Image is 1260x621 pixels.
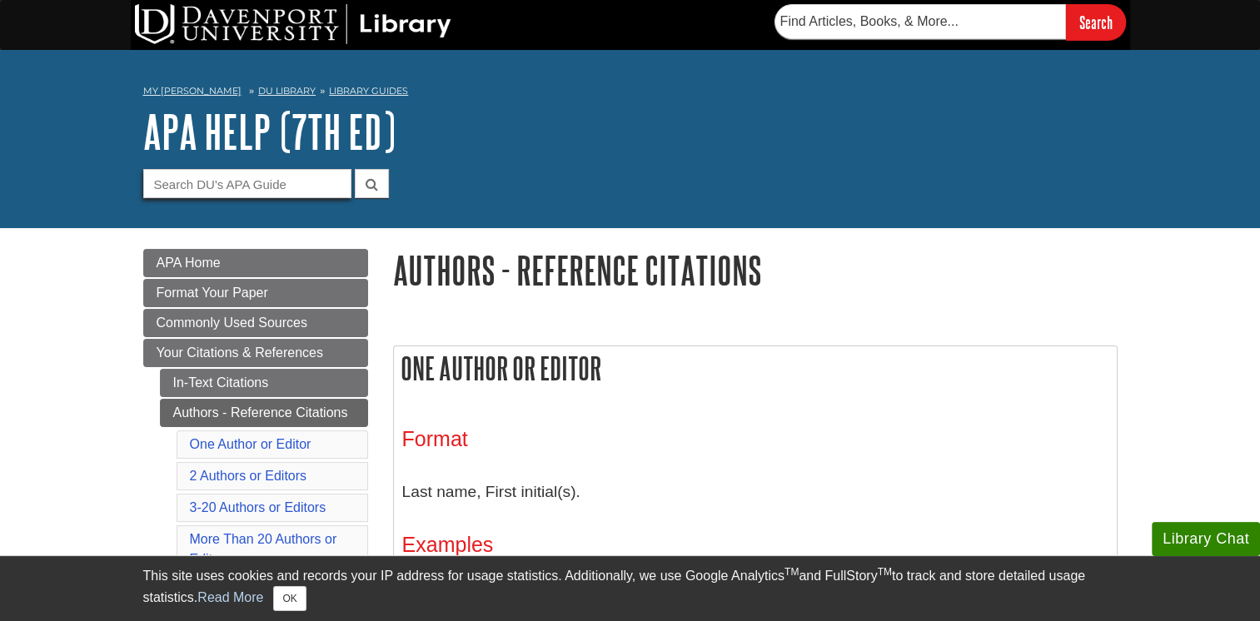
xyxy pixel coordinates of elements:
[273,586,306,611] button: Close
[157,345,323,360] span: Your Citations & References
[878,566,892,578] sup: TM
[157,315,307,330] span: Commonly Used Sources
[143,80,1118,107] nav: breadcrumb
[394,346,1117,390] h2: One Author or Editor
[143,106,396,157] a: APA Help (7th Ed)
[1066,4,1126,40] input: Search
[143,249,368,277] a: APA Home
[190,500,326,514] a: 3-20 Authors or Editors
[160,399,368,427] a: Authors - Reference Citations
[190,532,337,566] a: More Than 20 Authors or Editors
[190,437,311,451] a: One Author or Editor
[784,566,799,578] sup: TM
[143,566,1118,611] div: This site uses cookies and records your IP address for usage statistics. Additionally, we use Goo...
[143,279,368,307] a: Format Your Paper
[143,84,242,98] a: My [PERSON_NAME]
[143,169,351,198] input: Search DU's APA Guide
[157,286,268,300] span: Format Your Paper
[143,339,368,367] a: Your Citations & References
[197,590,263,604] a: Read More
[393,249,1118,291] h1: Authors - Reference Citations
[160,369,368,397] a: In-Text Citations
[402,468,1108,516] p: Last name, First initial(s).
[258,85,316,97] a: DU Library
[774,4,1066,39] input: Find Articles, Books, & More...
[329,85,408,97] a: Library Guides
[774,4,1126,40] form: Searches DU Library's articles, books, and more
[143,309,368,337] a: Commonly Used Sources
[157,256,221,270] span: APA Home
[190,469,307,483] a: 2 Authors or Editors
[402,427,1108,451] h3: Format
[402,533,1108,557] h3: Examples
[135,4,451,44] img: DU Library
[1152,522,1260,556] button: Library Chat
